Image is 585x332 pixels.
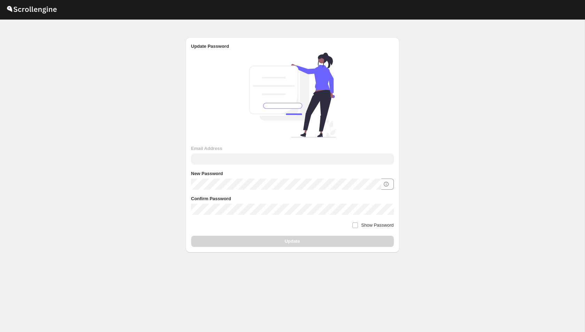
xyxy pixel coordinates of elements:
[191,196,231,201] b: Confirm Password
[361,222,393,228] span: Show Password
[191,146,223,151] b: Email Address
[249,53,336,138] img: password-reset.svg
[191,171,223,176] b: New Password
[191,43,394,50] h2: Update Password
